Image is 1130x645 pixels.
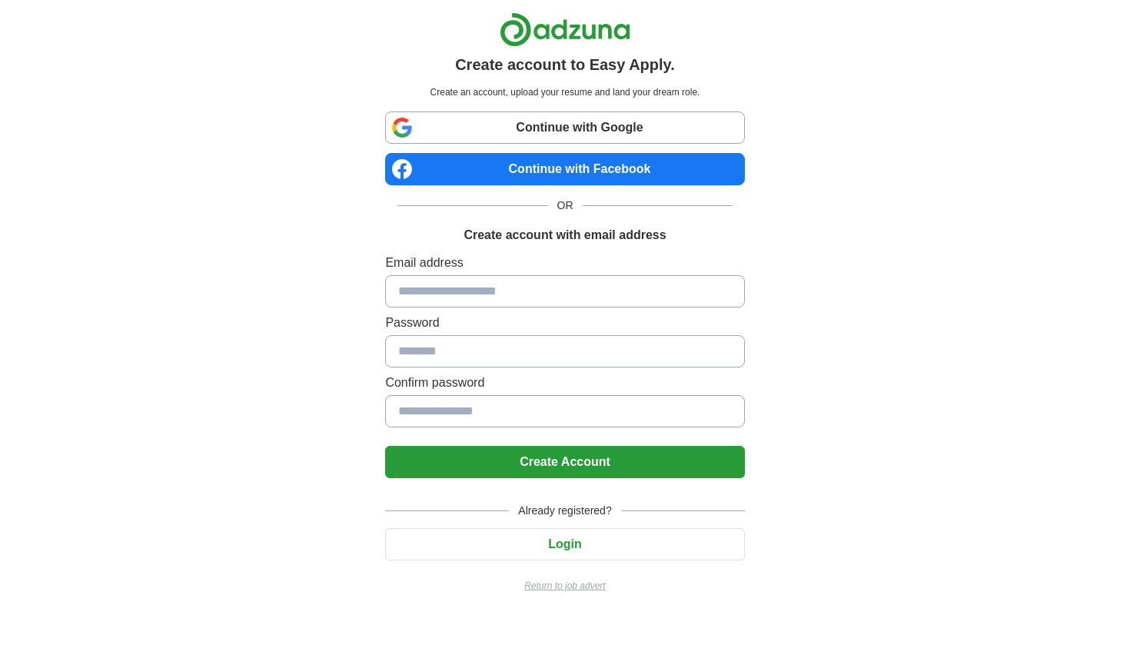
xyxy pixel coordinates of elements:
h1: Create account with email address [464,226,666,244]
label: Confirm password [385,374,744,392]
a: Continue with Facebook [385,153,744,185]
p: Create an account, upload your resume and land your dream role. [388,85,741,99]
button: Login [385,528,744,560]
h1: Create account to Easy Apply. [455,53,675,76]
label: Email address [385,254,744,272]
img: Adzuna logo [500,12,630,47]
span: Already registered? [509,503,620,519]
a: Return to job advert [385,579,744,593]
span: OR [548,198,583,214]
button: Create Account [385,446,744,478]
label: Password [385,314,744,332]
a: Continue with Google [385,111,744,144]
a: Login [385,537,744,550]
